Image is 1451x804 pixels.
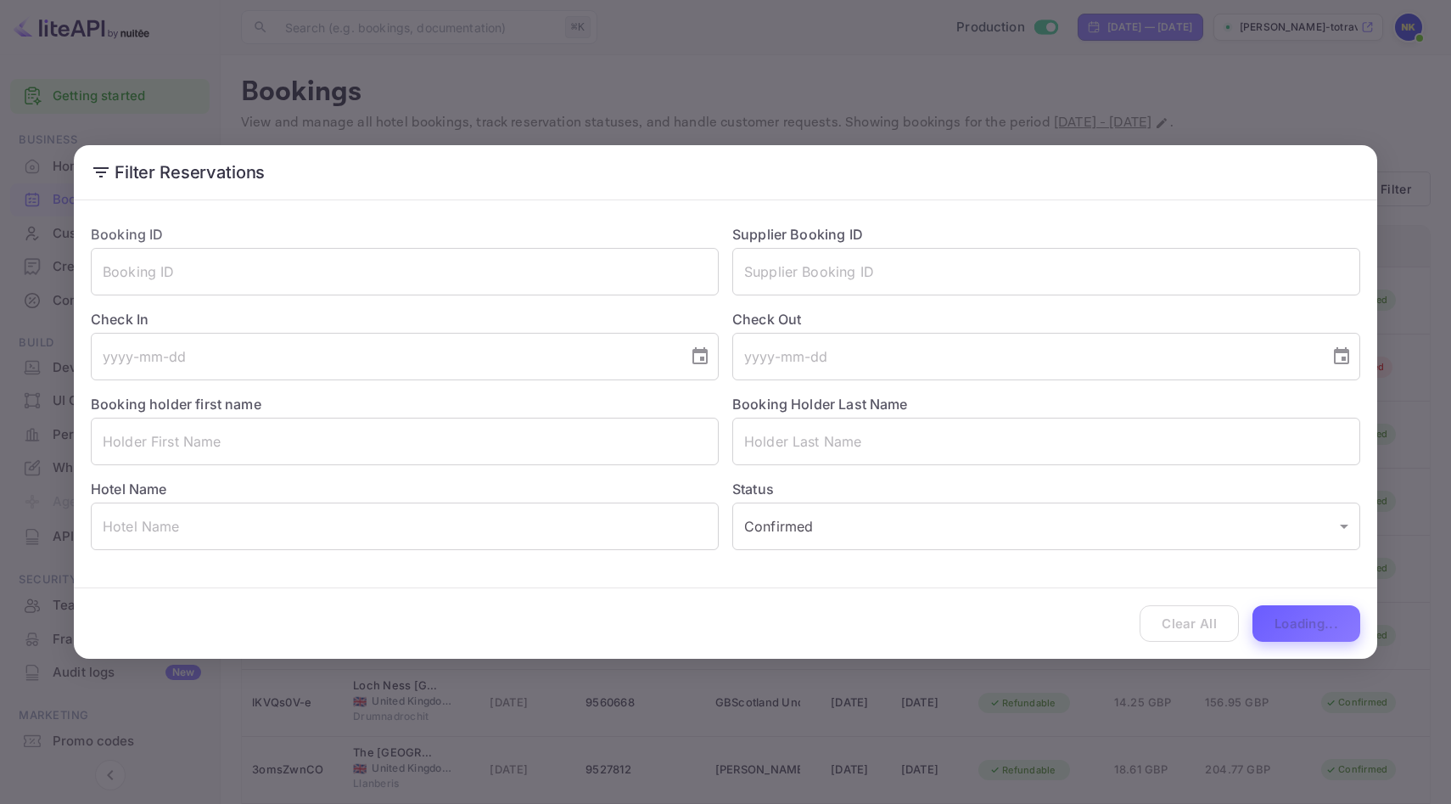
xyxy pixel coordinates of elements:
[732,333,1318,380] input: yyyy-mm-dd
[91,503,719,550] input: Hotel Name
[1325,340,1359,374] button: Choose date
[732,418,1360,465] input: Holder Last Name
[91,333,676,380] input: yyyy-mm-dd
[91,481,167,498] label: Hotel Name
[91,248,719,295] input: Booking ID
[74,145,1377,200] h2: Filter Reservations
[91,309,719,329] label: Check In
[732,396,908,413] label: Booking Holder Last Name
[91,396,261,413] label: Booking holder first name
[732,479,1360,499] label: Status
[91,418,719,465] input: Holder First Name
[732,248,1360,295] input: Supplier Booking ID
[732,503,1360,550] div: Confirmed
[683,340,717,374] button: Choose date
[91,226,164,243] label: Booking ID
[732,226,863,243] label: Supplier Booking ID
[732,309,1360,329] label: Check Out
